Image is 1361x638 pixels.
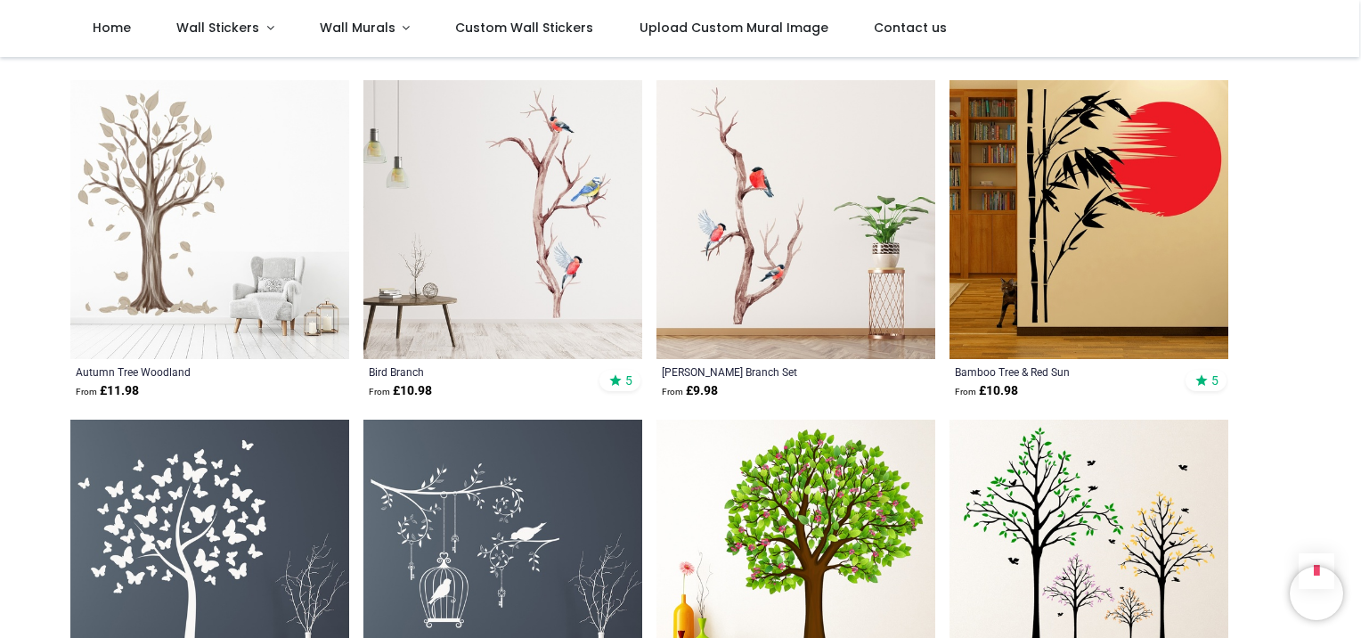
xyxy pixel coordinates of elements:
[93,19,131,37] span: Home
[70,80,349,359] img: Autumn Tree Woodland Wall Sticker
[176,19,259,37] span: Wall Stickers
[1211,372,1218,389] span: 5
[949,80,1228,359] img: Bamboo Tree & Red Sun Wall Sticker
[455,19,593,37] span: Custom Wall Stickers
[656,80,935,359] img: Robin Bird Branch Wall Sticker Set
[640,19,828,37] span: Upload Custom Mural Image
[662,364,876,379] a: [PERSON_NAME] Branch Set
[662,387,683,397] span: From
[662,382,718,400] strong: £ 9.98
[369,364,583,379] a: Bird Branch
[955,387,976,397] span: From
[363,80,642,359] img: Bird Branch Wall Sticker
[625,372,632,389] span: 5
[955,382,1018,400] strong: £ 10.98
[76,364,290,379] a: Autumn Tree Woodland
[955,364,1169,379] a: Bamboo Tree & Red Sun
[874,19,947,37] span: Contact us
[76,387,97,397] span: From
[76,382,139,400] strong: £ 11.98
[1290,567,1343,620] iframe: Brevo live chat
[369,387,390,397] span: From
[369,382,432,400] strong: £ 10.98
[320,19,395,37] span: Wall Murals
